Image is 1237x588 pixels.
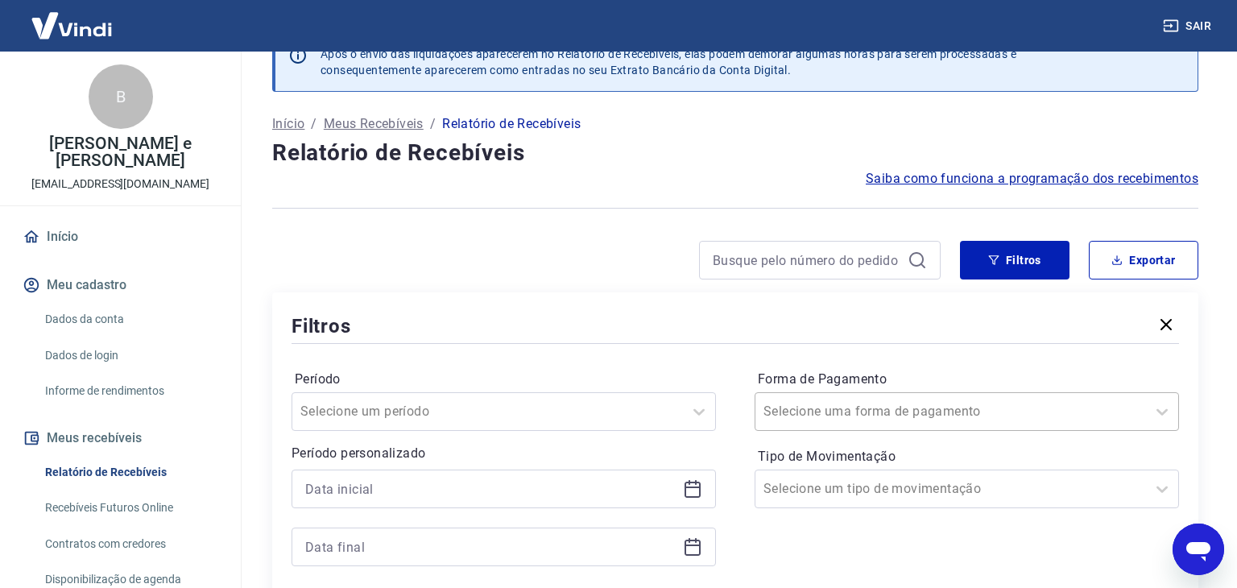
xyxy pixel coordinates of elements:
a: Início [19,219,221,255]
a: Dados da conta [39,303,221,336]
p: / [430,114,436,134]
button: Filtros [960,241,1069,280]
a: Relatório de Recebíveis [39,456,221,489]
p: Período personalizado [292,444,716,463]
h4: Relatório de Recebíveis [272,137,1198,169]
p: Relatório de Recebíveis [442,114,581,134]
p: [PERSON_NAME] e [PERSON_NAME] [13,135,228,169]
a: Dados de login [39,339,221,372]
button: Exportar [1089,241,1198,280]
img: Vindi [19,1,124,50]
h5: Filtros [292,313,351,339]
input: Busque pelo número do pedido [713,248,901,272]
input: Data inicial [305,477,676,501]
label: Período [295,370,713,389]
p: [EMAIL_ADDRESS][DOMAIN_NAME] [31,176,209,193]
button: Meus recebíveis [19,420,221,456]
iframe: Botão para abrir a janela de mensagens [1173,524,1224,575]
a: Meus Recebíveis [324,114,424,134]
input: Data final [305,535,676,559]
p: Após o envio das liquidações aparecerem no Relatório de Recebíveis, elas podem demorar algumas ho... [321,46,1016,78]
div: B [89,64,153,129]
a: Informe de rendimentos [39,375,221,408]
a: Contratos com credores [39,528,221,561]
a: Início [272,114,304,134]
button: Meu cadastro [19,267,221,303]
p: / [311,114,316,134]
label: Forma de Pagamento [758,370,1176,389]
button: Sair [1160,11,1218,41]
label: Tipo de Movimentação [758,447,1176,466]
a: Saiba como funciona a programação dos recebimentos [866,169,1198,188]
a: Recebíveis Futuros Online [39,491,221,524]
